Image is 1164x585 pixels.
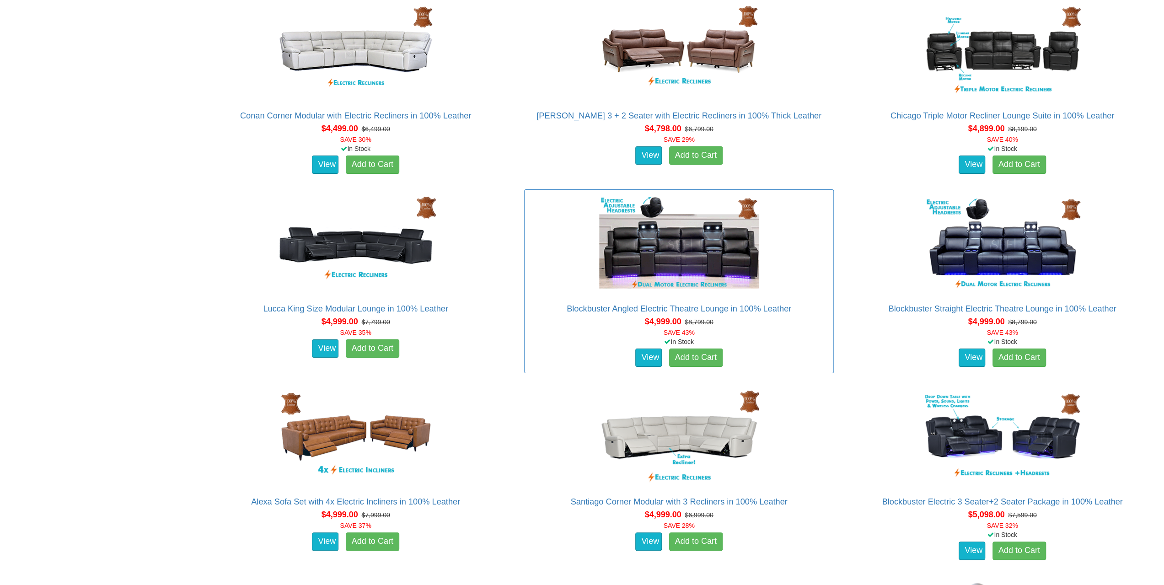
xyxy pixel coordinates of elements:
font: SAVE 37% [340,522,371,529]
font: SAVE 40% [987,136,1018,143]
a: View [959,156,985,174]
span: $4,999.00 [644,317,681,326]
a: Santiago Corner Modular with 3 Recliners in 100% Leather [570,497,787,506]
a: Lucca King Size Modular Lounge in 100% Leather [263,304,448,313]
a: Add to Cart [669,532,723,551]
a: Add to Cart [992,542,1046,560]
a: [PERSON_NAME] 3 + 2 Seater with Electric Recliners in 100% Thick Leather [536,111,821,120]
font: SAVE 29% [663,136,694,143]
span: $4,798.00 [644,124,681,133]
del: $7,799.00 [361,318,390,326]
font: SAVE 43% [663,329,694,336]
a: View [312,339,338,358]
a: Blockbuster Angled Electric Theatre Lounge in 100% Leather [567,304,791,313]
span: $5,098.00 [968,510,1004,519]
a: View [312,156,338,174]
div: In Stock [846,337,1159,346]
a: View [635,146,662,165]
a: Add to Cart [992,349,1046,367]
font: SAVE 32% [987,522,1018,529]
img: Blockbuster Straight Electric Theatre Lounge in 100% Leather [920,194,1085,295]
span: $4,999.00 [968,317,1004,326]
img: Alexa Sofa Set with 4x Electric Incliners in 100% Leather [274,387,438,488]
del: $8,199.00 [1008,125,1036,133]
a: Add to Cart [346,339,399,358]
a: Conan Corner Modular with Electric Recliners in 100% Leather [240,111,471,120]
a: View [635,532,662,551]
a: Alexa Sofa Set with 4x Electric Incliners in 100% Leather [251,497,460,506]
img: Lucca King Size Modular Lounge in 100% Leather [274,194,438,295]
del: $8,799.00 [685,318,713,326]
img: Santiago Corner Modular with 3 Recliners in 100% Leather [597,387,762,488]
del: $6,499.00 [361,125,390,133]
span: $4,999.00 [322,317,358,326]
a: Add to Cart [669,146,723,165]
a: View [959,349,985,367]
div: In Stock [199,144,512,153]
font: SAVE 43% [987,329,1018,336]
a: Add to Cart [346,156,399,174]
del: $6,799.00 [685,125,713,133]
div: In Stock [846,144,1159,153]
span: $4,899.00 [968,124,1004,133]
span: $4,999.00 [644,510,681,519]
a: Add to Cart [992,156,1046,174]
a: Blockbuster Electric 3 Seater+2 Seater Package in 100% Leather [882,497,1122,506]
font: SAVE 35% [340,329,371,336]
a: View [959,542,985,560]
del: $7,999.00 [361,511,390,519]
a: Add to Cart [346,532,399,551]
div: In Stock [522,337,836,346]
div: In Stock [846,530,1159,539]
a: Add to Cart [669,349,723,367]
img: Blockbuster Angled Electric Theatre Lounge in 100% Leather [597,194,762,295]
del: $8,799.00 [1008,318,1036,326]
img: Chicago Triple Motor Recliner Lounge Suite in 100% Leather [920,1,1085,102]
span: $4,499.00 [322,124,358,133]
img: Blockbuster Electric 3 Seater+2 Seater Package in 100% Leather [920,387,1085,488]
a: Blockbuster Straight Electric Theatre Lounge in 100% Leather [888,304,1116,313]
a: Chicago Triple Motor Recliner Lounge Suite in 100% Leather [890,111,1114,120]
img: Conan Corner Modular with Electric Recliners in 100% Leather [274,1,438,102]
del: $7,599.00 [1008,511,1036,519]
font: SAVE 28% [663,522,694,529]
del: $6,999.00 [685,511,713,519]
span: $4,999.00 [322,510,358,519]
img: Leon 3 + 2 Seater with Electric Recliners in 100% Thick Leather [597,1,762,102]
a: View [635,349,662,367]
a: View [312,532,338,551]
font: SAVE 30% [340,136,371,143]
